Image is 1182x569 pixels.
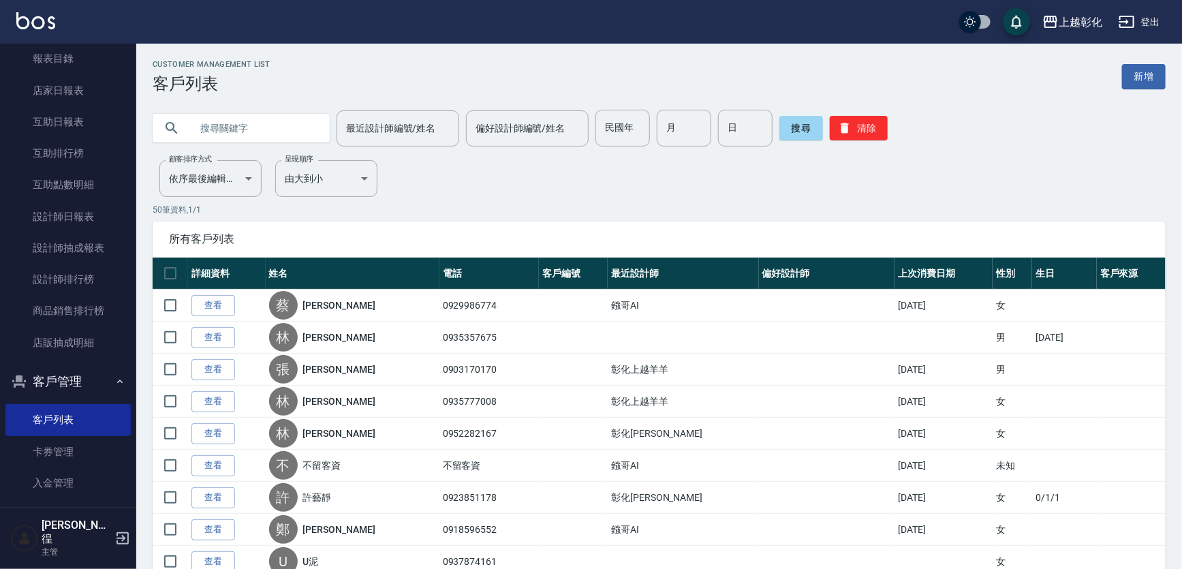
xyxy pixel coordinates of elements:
[993,258,1032,290] th: 性別
[895,482,993,514] td: [DATE]
[269,291,298,320] div: 蔡
[5,232,131,264] a: 設計師抽成報表
[439,418,539,450] td: 0952282167
[303,427,375,440] a: [PERSON_NAME]
[191,359,235,380] a: 查看
[285,154,313,164] label: 呈現順序
[439,258,539,290] th: 電話
[5,467,131,499] a: 入金管理
[275,160,377,197] div: 由大到小
[191,327,235,348] a: 查看
[5,264,131,295] a: 設計師排行榜
[5,295,131,326] a: 商品銷售排行榜
[269,323,298,352] div: 林
[993,322,1032,354] td: 男
[269,483,298,512] div: 許
[191,295,235,316] a: 查看
[188,258,266,290] th: 詳細資料
[608,258,758,290] th: 最近設計師
[42,519,111,546] h5: [PERSON_NAME]徨
[5,201,131,232] a: 設計師日報表
[191,487,235,508] a: 查看
[5,138,131,169] a: 互助排行榜
[439,482,539,514] td: 0923851178
[303,395,375,408] a: [PERSON_NAME]
[5,106,131,138] a: 互助日報表
[159,160,262,197] div: 依序最後編輯時間
[42,546,111,558] p: 主管
[153,60,270,69] h2: Customer Management List
[191,455,235,476] a: 查看
[993,482,1032,514] td: 女
[191,110,319,147] input: 搜尋關鍵字
[439,514,539,546] td: 0918596552
[830,116,888,140] button: 清除
[303,363,375,376] a: [PERSON_NAME]
[895,386,993,418] td: [DATE]
[1097,258,1166,290] th: 客戶來源
[269,419,298,448] div: 林
[5,327,131,358] a: 店販抽成明細
[303,459,341,472] a: 不留客資
[993,514,1032,546] td: 女
[1032,482,1097,514] td: 0/1/1
[439,290,539,322] td: 0929986774
[895,418,993,450] td: [DATE]
[993,354,1032,386] td: 男
[993,386,1032,418] td: 女
[303,330,375,344] a: [PERSON_NAME]
[169,232,1149,246] span: 所有客戶列表
[269,451,298,480] div: 不
[1122,64,1166,89] a: 新增
[266,258,439,290] th: 姓名
[191,519,235,540] a: 查看
[993,418,1032,450] td: 女
[608,450,758,482] td: 鏹哥AI
[1032,258,1097,290] th: 生日
[303,298,375,312] a: [PERSON_NAME]
[608,354,758,386] td: 彰化上越羊羊
[1113,10,1166,35] button: 登出
[269,355,298,384] div: 張
[608,290,758,322] td: 鏹哥AI
[5,75,131,106] a: 店家日報表
[1032,322,1097,354] td: [DATE]
[269,387,298,416] div: 林
[191,423,235,444] a: 查看
[11,525,38,552] img: Person
[439,322,539,354] td: 0935357675
[153,74,270,93] h3: 客戶列表
[895,514,993,546] td: [DATE]
[5,404,131,435] a: 客戶列表
[779,116,823,140] button: 搜尋
[608,482,758,514] td: 彰化[PERSON_NAME]
[439,354,539,386] td: 0903170170
[895,290,993,322] td: [DATE]
[5,169,131,200] a: 互助點數明細
[5,504,131,540] button: 員工及薪資
[5,364,131,399] button: 客戶管理
[608,418,758,450] td: 彰化[PERSON_NAME]
[895,354,993,386] td: [DATE]
[303,523,375,536] a: [PERSON_NAME]
[1003,8,1030,35] button: save
[153,204,1166,216] p: 50 筆資料, 1 / 1
[759,258,895,290] th: 偏好設計師
[269,515,298,544] div: 鄭
[895,258,993,290] th: 上次消費日期
[16,12,55,29] img: Logo
[539,258,608,290] th: 客戶編號
[439,386,539,418] td: 0935777008
[993,450,1032,482] td: 未知
[439,450,539,482] td: 不留客資
[169,154,212,164] label: 顧客排序方式
[303,555,319,568] a: U泥
[303,491,332,504] a: 許藝靜
[608,386,758,418] td: 彰化上越羊羊
[993,290,1032,322] td: 女
[5,43,131,74] a: 報表目錄
[5,436,131,467] a: 卡券管理
[1059,14,1102,31] div: 上越彰化
[608,514,758,546] td: 鏹哥AI
[1037,8,1108,36] button: 上越彰化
